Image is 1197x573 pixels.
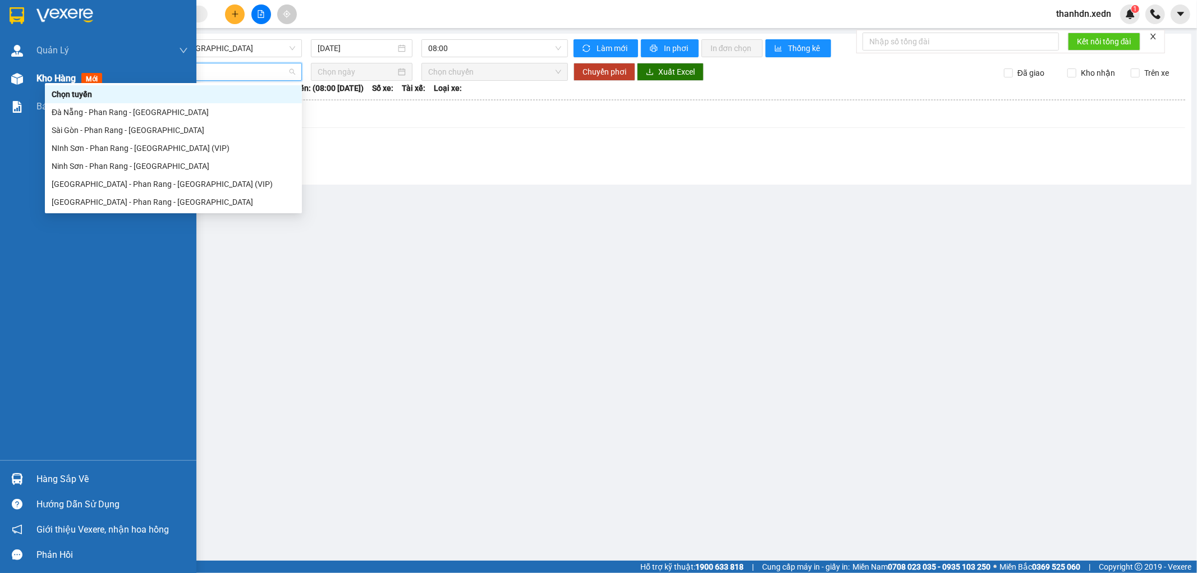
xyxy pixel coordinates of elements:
b: Xe Đăng Nhân [14,72,49,125]
b: [DOMAIN_NAME] [94,43,154,52]
span: plus [231,10,239,18]
span: file-add [257,10,265,18]
span: message [12,549,22,560]
img: warehouse-icon [11,73,23,85]
strong: 0708 023 035 - 0935 103 250 [888,562,990,571]
button: bar-chartThống kê [765,39,831,57]
div: Sài Gòn - Phan Rang - Ninh Sơn (VIP) [45,175,302,193]
div: NInh Sơn - Phan Rang - [GEOGRAPHIC_DATA] (VIP) [52,142,295,154]
div: [GEOGRAPHIC_DATA] - Phan Rang - [GEOGRAPHIC_DATA] [52,196,295,208]
span: mới [81,73,102,85]
span: Kho nhận [1076,67,1120,79]
span: | [752,561,754,573]
span: Miền Bắc [999,561,1080,573]
div: [GEOGRAPHIC_DATA] - Phan Rang - [GEOGRAPHIC_DATA] (VIP) [52,178,295,190]
span: Trên xe [1140,67,1173,79]
input: Chọn ngày [318,66,396,78]
div: Chọn tuyến [52,88,295,100]
span: | [1089,561,1090,573]
span: 1 [1133,5,1137,13]
span: bar-chart [774,44,784,53]
span: Kho hàng [36,73,76,84]
button: In đơn chọn [701,39,763,57]
span: copyright [1135,563,1143,571]
span: Số xe: [372,82,393,94]
div: Hàng sắp về [36,471,188,488]
b: Gửi khách hàng [69,16,111,69]
button: Chuyển phơi [574,63,635,81]
button: caret-down [1171,4,1190,24]
button: downloadXuất Excel [637,63,704,81]
img: warehouse-icon [11,45,23,57]
button: plus [225,4,245,24]
div: Đà Nẵng - Phan Rang - Sài Gòn [45,103,302,121]
img: logo.jpg [122,14,149,41]
img: icon-new-feature [1125,9,1135,19]
div: Ninh Sơn - Phan Rang - [GEOGRAPHIC_DATA] [52,160,295,172]
img: warehouse-icon [11,473,23,485]
span: Đã giao [1013,67,1049,79]
span: ⚪️ [993,565,997,569]
div: Phản hồi [36,547,188,563]
input: Nhập số tổng đài [863,33,1059,51]
span: question-circle [12,499,22,510]
div: Hướng dẫn sử dụng [36,496,188,513]
div: NInh Sơn - Phan Rang - Sài Gòn (VIP) [45,139,302,157]
span: Báo cáo [36,99,70,113]
span: printer [650,44,659,53]
div: Sài Gòn - Phan Rang - Đà Nẵng [45,121,302,139]
span: Miền Nam [852,561,990,573]
button: Kết nối tổng đài [1068,33,1140,51]
li: (c) 2017 [94,53,154,67]
span: thanhdn.xedn [1047,7,1120,21]
strong: 1900 633 818 [695,562,744,571]
div: Sài Gòn - Phan Rang - Ninh Sơn [45,193,302,211]
span: Tài xế: [402,82,425,94]
span: Giới thiệu Vexere, nhận hoa hồng [36,522,169,537]
span: Làm mới [597,42,629,54]
span: close [1149,33,1157,40]
button: printerIn phơi [641,39,699,57]
button: syncLàm mới [574,39,638,57]
img: solution-icon [11,101,23,113]
strong: 0369 525 060 [1032,562,1080,571]
button: aim [277,4,297,24]
span: Chuyến: (08:00 [DATE]) [282,82,364,94]
input: 12/09/2025 [318,42,396,54]
div: Chọn tuyến [45,85,302,103]
button: file-add [251,4,271,24]
span: down [179,46,188,55]
span: Thống kê [788,42,822,54]
div: Sài Gòn - Phan Rang - [GEOGRAPHIC_DATA] [52,124,295,136]
span: Chọn chuyến [428,63,561,80]
span: Cung cấp máy in - giấy in: [762,561,850,573]
span: Kết nối tổng đài [1077,35,1131,48]
span: aim [283,10,291,18]
span: Loại xe: [434,82,462,94]
span: 08:00 [428,40,561,57]
span: Quản Lý [36,43,69,57]
img: phone-icon [1150,9,1161,19]
span: Hỗ trợ kỹ thuật: [640,561,744,573]
sup: 1 [1131,5,1139,13]
div: Ninh Sơn - Phan Rang - Sài Gòn [45,157,302,175]
span: sync [583,44,592,53]
div: Đà Nẵng - Phan Rang - [GEOGRAPHIC_DATA] [52,106,295,118]
img: logo-vxr [10,7,24,24]
span: notification [12,524,22,535]
span: In phơi [664,42,690,54]
span: caret-down [1176,9,1186,19]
